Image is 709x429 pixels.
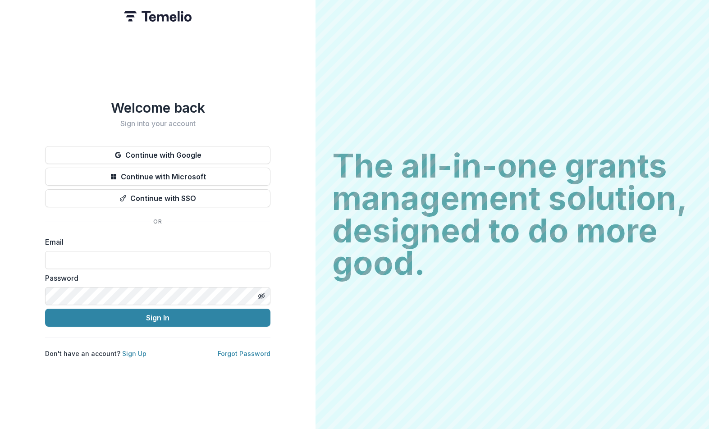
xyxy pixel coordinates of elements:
h1: Welcome back [45,100,270,116]
button: Sign In [45,309,270,327]
button: Continue with Google [45,146,270,164]
button: Continue with SSO [45,189,270,207]
p: Don't have an account? [45,349,146,358]
label: Password [45,273,265,283]
img: Temelio [124,11,192,22]
label: Email [45,237,265,247]
a: Sign Up [122,350,146,357]
button: Toggle password visibility [254,289,269,303]
button: Continue with Microsoft [45,168,270,186]
h2: Sign into your account [45,119,270,128]
a: Forgot Password [218,350,270,357]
